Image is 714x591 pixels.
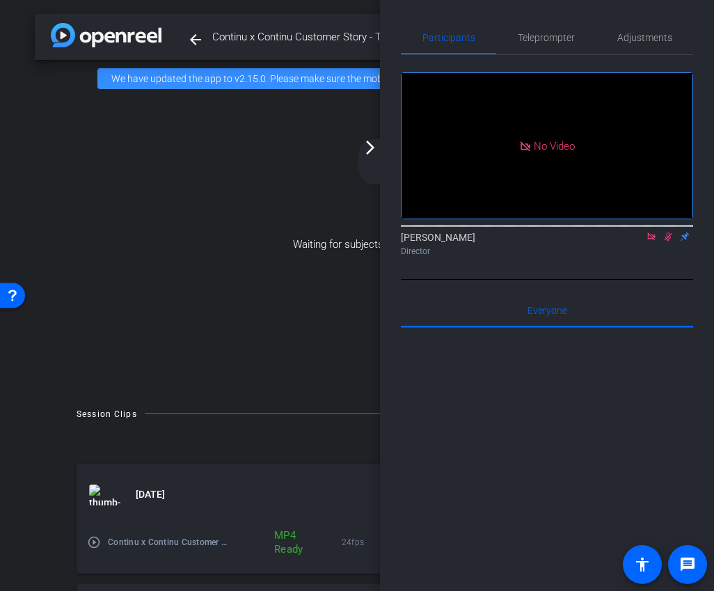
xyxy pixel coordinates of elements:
[617,33,672,42] span: Adjustments
[518,33,575,42] span: Teleprompter
[212,23,415,51] span: Continu x Continu Customer Story - The Knot Worldwide (TKWW) - [EMAIL_ADDRESS][DOMAIN_NAME]
[35,97,679,392] div: Waiting for subjects to join...
[77,526,637,574] div: thumb-nail[DATE]Ready1
[136,487,165,502] span: [DATE]
[534,139,575,152] span: No Video
[401,230,693,258] div: [PERSON_NAME]
[679,556,696,573] mat-icon: message
[77,464,637,526] mat-expansion-panel-header: thumb-nail[DATE]Ready1
[401,245,693,258] div: Director
[342,535,383,549] span: 24fps
[89,484,120,505] img: thumb-nail
[51,23,161,47] img: app-logo
[362,139,379,156] mat-icon: arrow_forward_ios
[422,33,475,42] span: Participants
[87,535,101,549] mat-icon: play_circle_outline
[634,556,651,573] mat-icon: accessibility
[77,407,137,421] div: Session Clips
[527,306,567,315] span: Everyone
[267,528,301,556] div: MP4 Ready
[187,31,204,48] mat-icon: arrow_back
[97,68,617,89] div: We have updated the app to v2.15.0. Please make sure the mobile user has the newest version.
[108,535,228,549] span: Continu x Continu Customer Story - The Knot Worldwide -TKWW- - chenry-theknotww.com-iPhone 12 Pro...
